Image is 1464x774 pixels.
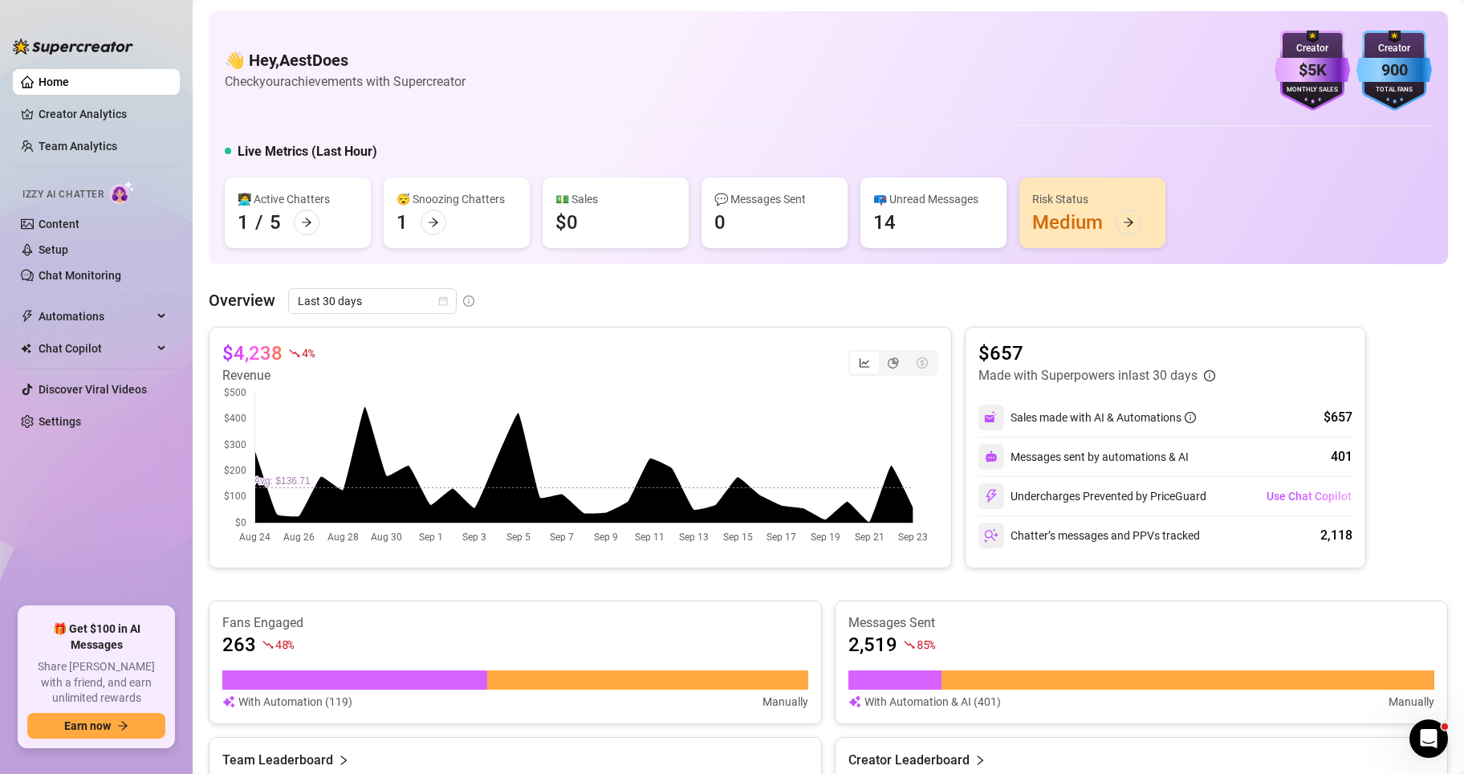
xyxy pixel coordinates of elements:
[1267,490,1352,503] span: Use Chat Copilot
[39,303,152,329] span: Automations
[64,719,111,732] span: Earn now
[1266,483,1352,509] button: Use Chat Copilot
[22,187,104,202] span: Izzy AI Chatter
[428,217,439,228] span: arrow-right
[978,523,1200,548] div: Chatter’s messages and PPVs tracked
[39,383,147,396] a: Discover Viral Videos
[39,140,117,153] a: Team Analytics
[1324,408,1352,427] div: $657
[864,693,1001,711] article: With Automation & AI (401)
[848,614,1434,632] article: Messages Sent
[298,289,447,313] span: Last 30 days
[848,632,897,658] article: 2,519
[13,39,133,55] img: logo-BBDzfeDw.svg
[27,713,165,739] button: Earn nowarrow-right
[714,190,835,208] div: 💬 Messages Sent
[39,101,167,127] a: Creator Analytics
[301,217,312,228] span: arrow-right
[222,340,283,366] article: $4,238
[238,210,249,235] div: 1
[985,450,998,463] img: svg%3e
[555,210,578,235] div: $0
[555,190,676,208] div: 💵 Sales
[225,49,466,71] h4: 👋 Hey, AestDoes
[270,210,281,235] div: 5
[302,345,314,361] span: 4 %
[396,210,408,235] div: 1
[39,218,79,230] a: Content
[888,357,899,369] span: pie-chart
[222,632,256,658] article: 263
[1275,58,1350,83] div: $5K
[1204,370,1215,381] span: info-circle
[222,693,235,711] img: svg%3e
[463,295,474,307] span: info-circle
[438,296,448,306] span: calendar
[873,210,896,235] div: 14
[39,243,68,256] a: Setup
[1185,412,1196,423] span: info-circle
[1409,719,1448,758] iframe: Intercom live chat
[873,190,994,208] div: 📪 Unread Messages
[21,310,34,323] span: thunderbolt
[1356,31,1432,111] img: blue-badge-DgoSNQY1.svg
[225,71,466,92] article: Check your achievements with Supercreator
[238,142,377,161] h5: Live Metrics (Last Hour)
[1320,526,1352,545] div: 2,118
[1356,58,1432,83] div: 900
[984,410,998,425] img: svg%3e
[848,350,938,376] div: segmented control
[762,693,808,711] article: Manually
[1123,217,1134,228] span: arrow-right
[848,751,970,770] article: Creator Leaderboard
[110,181,135,204] img: AI Chatter
[978,444,1189,470] div: Messages sent by automations & AI
[27,621,165,653] span: 🎁 Get $100 in AI Messages
[39,269,121,282] a: Chat Monitoring
[917,357,928,369] span: dollar-circle
[39,75,69,88] a: Home
[209,288,275,312] article: Overview
[978,366,1198,385] article: Made with Superpowers in last 30 days
[21,343,31,354] img: Chat Copilot
[27,659,165,707] span: Share [PERSON_NAME] with a friend, and earn unlimited rewards
[222,366,314,385] article: Revenue
[1356,41,1432,56] div: Creator
[39,336,152,361] span: Chat Copilot
[275,637,294,652] span: 48 %
[917,637,935,652] span: 85 %
[1032,190,1153,208] div: Risk Status
[1011,409,1196,426] div: Sales made with AI & Automations
[238,190,358,208] div: 👩‍💻 Active Chatters
[714,210,726,235] div: 0
[338,751,349,770] span: right
[1275,85,1350,96] div: Monthly Sales
[1389,693,1434,711] article: Manually
[289,348,300,359] span: fall
[39,415,81,428] a: Settings
[1356,85,1432,96] div: Total Fans
[859,357,870,369] span: line-chart
[974,751,986,770] span: right
[117,720,128,731] span: arrow-right
[262,639,274,650] span: fall
[222,751,333,770] article: Team Leaderboard
[978,340,1215,366] article: $657
[848,693,861,711] img: svg%3e
[1275,31,1350,111] img: purple-badge-B9DA21FR.svg
[1331,447,1352,466] div: 401
[904,639,915,650] span: fall
[978,483,1206,509] div: Undercharges Prevented by PriceGuard
[1275,41,1350,56] div: Creator
[222,614,808,632] article: Fans Engaged
[984,489,998,503] img: svg%3e
[238,693,352,711] article: With Automation (119)
[984,528,998,543] img: svg%3e
[396,190,517,208] div: 😴 Snoozing Chatters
